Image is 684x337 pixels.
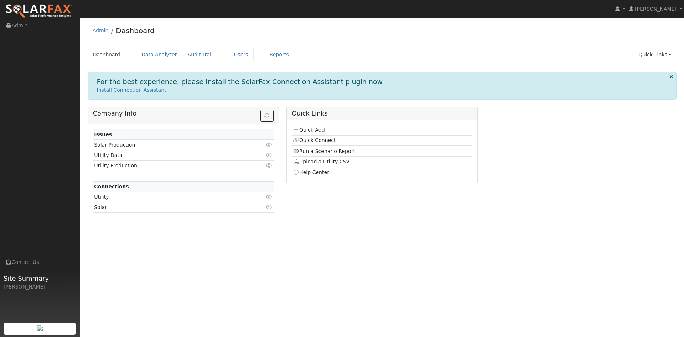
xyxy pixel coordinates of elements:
[136,48,182,61] a: Data Analyzer
[182,48,218,61] a: Audit Trail
[93,202,244,213] td: Solar
[88,48,126,61] a: Dashboard
[5,4,72,19] img: SolarFax
[293,169,329,175] a: Help Center
[635,6,677,12] span: [PERSON_NAME]
[4,283,76,291] div: [PERSON_NAME]
[97,78,383,86] h1: For the best experience, please install the SolarFax Connection Assistant plugin now
[264,48,294,61] a: Reports
[116,26,155,35] a: Dashboard
[93,150,244,160] td: Utility Data
[94,132,112,137] strong: Issues
[293,127,325,133] a: Quick Add
[266,194,273,199] i: Click to view
[93,192,244,202] td: Utility
[93,27,109,33] a: Admin
[266,153,273,158] i: Click to view
[633,48,677,61] a: Quick Links
[266,142,273,147] i: Click to view
[93,140,244,150] td: Solar Production
[293,137,336,143] a: Quick Connect
[266,163,273,168] i: Click to view
[4,274,76,283] span: Site Summary
[229,48,254,61] a: Users
[93,160,244,171] td: Utility Production
[293,159,349,164] a: Upload a Utility CSV
[97,87,166,93] a: Install Connection Assistant
[93,110,274,117] h5: Company Info
[293,148,355,154] a: Run a Scenario Report
[266,205,273,210] i: Click to view
[37,325,43,331] img: retrieve
[292,110,472,117] h5: Quick Links
[94,184,129,189] strong: Connections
